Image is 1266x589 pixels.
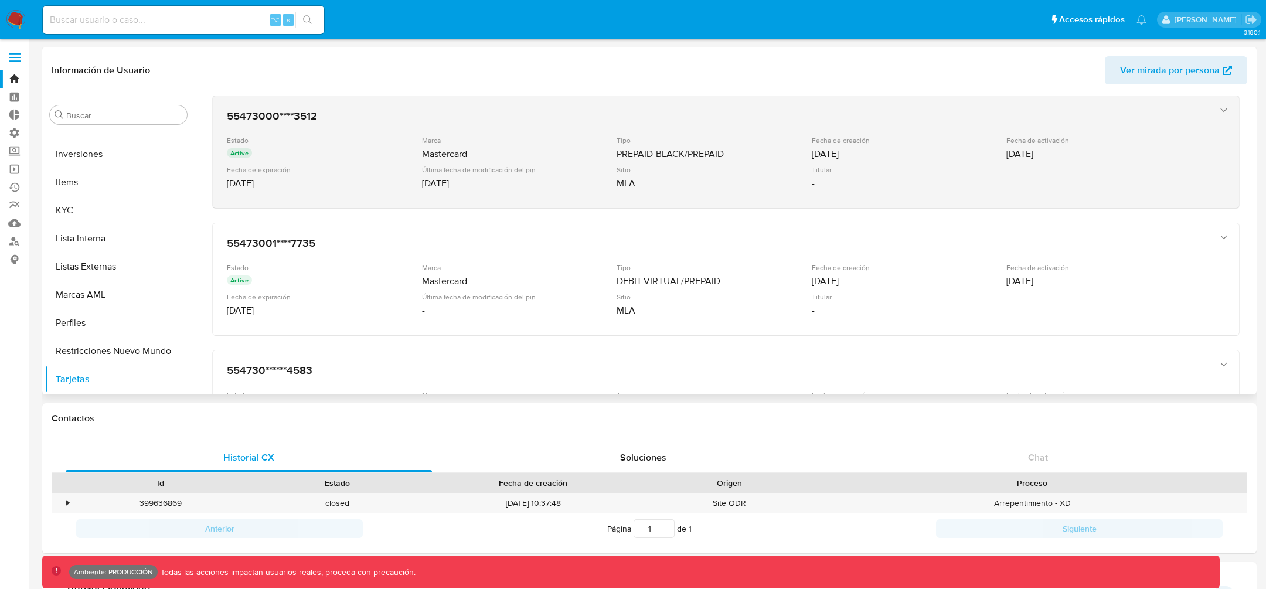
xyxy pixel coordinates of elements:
p: Todas las acciones impactan usuarios reales, proceda con precaución. [158,567,416,578]
div: Origen [649,477,809,489]
h1: Información de Usuario [52,64,150,76]
div: • [66,498,69,509]
button: Items [45,168,192,196]
span: Accesos rápidos [1059,13,1125,26]
button: Buscar [55,110,64,120]
p: stella.andriano@mercadolibre.com [1175,14,1241,25]
h1: Contactos [52,413,1247,424]
button: search-icon [295,12,319,28]
div: closed [249,493,426,513]
button: Lista Interna [45,224,192,253]
span: Soluciones [620,451,666,464]
input: Buscar [66,110,182,121]
button: Restricciones Nuevo Mundo [45,337,192,365]
p: Ambiente: PRODUCCIÓN [74,570,153,574]
button: Tarjetas [45,365,192,393]
div: Estado [257,477,417,489]
span: Chat [1028,451,1048,464]
button: Marcas AML [45,281,192,309]
div: [DATE] 10:37:48 [425,493,641,513]
button: Inversiones [45,140,192,168]
span: ⌥ [271,14,280,25]
span: Historial CX [223,451,274,464]
a: Salir [1245,13,1257,26]
div: Site ODR [641,493,818,513]
div: Arrepentimiento - XD [818,493,1247,513]
span: 1 [689,523,692,534]
span: Página de [607,519,692,538]
div: Id [81,477,241,489]
button: Anterior [76,519,363,538]
div: Proceso [826,477,1238,489]
span: s [287,14,290,25]
span: Ver mirada por persona [1120,56,1220,84]
button: Perfiles [45,309,192,337]
button: KYC [45,196,192,224]
div: Fecha de creación [433,477,633,489]
button: Siguiente [936,519,1223,538]
button: Ver mirada por persona [1105,56,1247,84]
a: Notificaciones [1136,15,1146,25]
input: Buscar usuario o caso... [43,12,324,28]
button: Listas Externas [45,253,192,281]
div: 399636869 [73,493,249,513]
